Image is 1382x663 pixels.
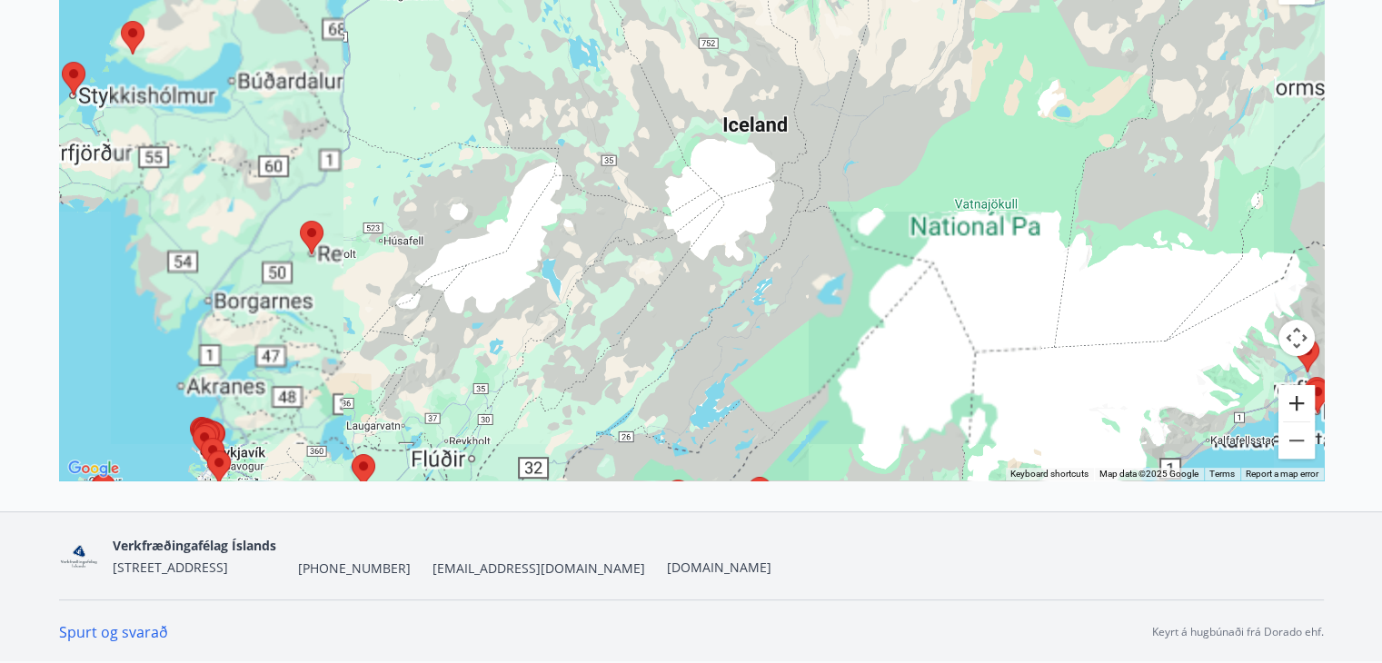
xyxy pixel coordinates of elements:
a: Spurt og svarað [59,622,168,642]
img: zH7ieRZ5MdB4c0oPz1vcDZy7gcR7QQ5KLJqXv9KS.png [59,537,98,576]
a: [DOMAIN_NAME] [667,559,771,576]
p: Keyrt á hugbúnaði frá Dorado ehf. [1152,624,1324,640]
a: Report a map error [1246,469,1318,479]
img: Google [64,457,124,480]
button: Zoom out [1278,422,1315,459]
span: Verkfræðingafélag Íslands [113,537,276,554]
span: [EMAIL_ADDRESS][DOMAIN_NAME] [432,559,645,578]
span: Map data ©2025 Google [1099,469,1198,479]
span: [PHONE_NUMBER] [298,559,411,578]
button: Map camera controls [1278,320,1315,356]
button: Keyboard shortcuts [1010,468,1089,480]
span: [STREET_ADDRESS] [113,559,228,576]
button: Zoom in [1278,385,1315,421]
a: Open this area in Google Maps (opens a new window) [64,457,124,480]
a: Terms (opens in new tab) [1209,469,1235,479]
